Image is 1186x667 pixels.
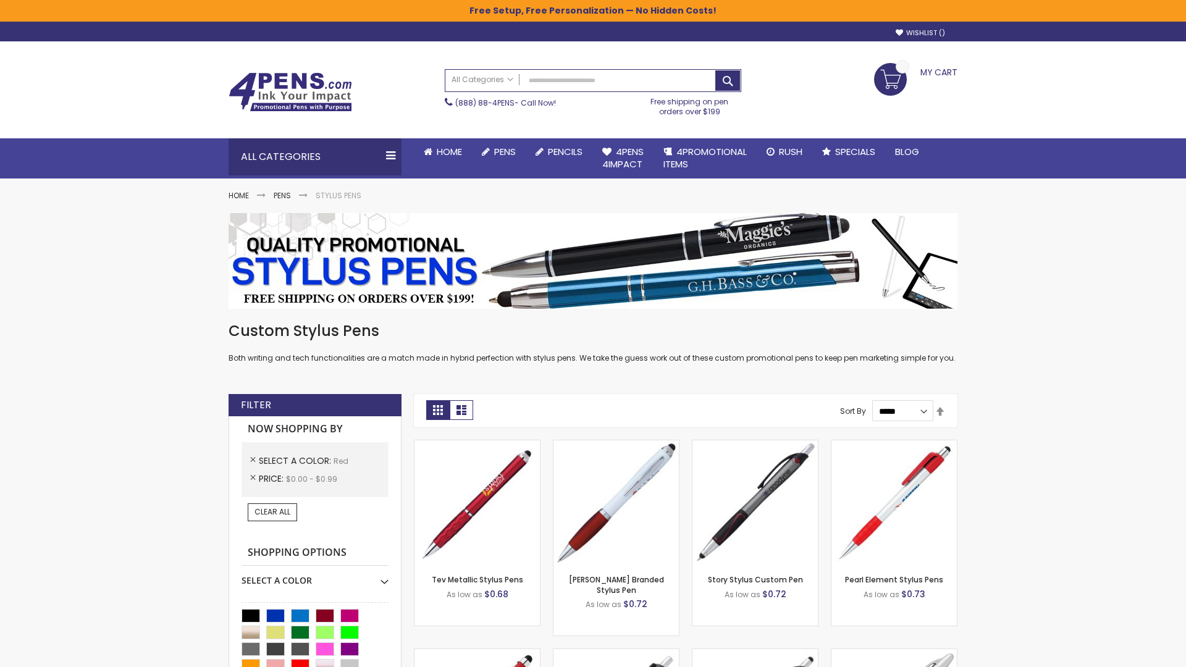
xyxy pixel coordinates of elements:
[426,400,450,420] strong: Grid
[259,455,334,467] span: Select A Color
[831,648,957,659] a: Twist Highlighter-Pen Stylus Combo-Red
[445,70,519,90] a: All Categories
[831,440,957,566] img: Pearl Element Stylus Pens-Red
[414,440,540,566] img: Tev Metallic Stylus Pens-Red
[885,138,929,166] a: Blog
[274,190,291,201] a: Pens
[472,138,526,166] a: Pens
[654,138,757,178] a: 4PROMOTIONALITEMS
[623,598,647,610] span: $0.72
[638,92,742,117] div: Free shipping on pen orders over $199
[455,98,515,108] a: (888) 88-4PENS
[692,440,818,566] img: Story Stylus Custom Pen-Red
[432,574,523,585] a: Tev Metallic Stylus Pens
[692,440,818,450] a: Story Stylus Custom Pen-Red
[334,456,348,466] span: Red
[548,145,582,158] span: Pencils
[248,503,297,521] a: Clear All
[229,72,352,112] img: 4Pens Custom Pens and Promotional Products
[414,648,540,659] a: Custom Stylus Grip Pens-Red
[414,138,472,166] a: Home
[229,213,957,309] img: Stylus Pens
[896,28,945,38] a: Wishlist
[242,416,389,442] strong: Now Shopping by
[757,138,812,166] a: Rush
[569,574,664,595] a: [PERSON_NAME] Branded Stylus Pen
[553,440,679,566] img: Ion White Branded Stylus Pen-Red
[242,566,389,587] div: Select A Color
[259,472,286,485] span: Price
[437,145,462,158] span: Home
[901,588,925,600] span: $0.73
[663,145,747,170] span: 4PROMOTIONAL ITEMS
[762,588,786,600] span: $0.72
[812,138,885,166] a: Specials
[692,648,818,659] a: Souvenir® Emblem Stylus Pen-Red
[229,321,957,364] div: Both writing and tech functionalities are a match made in hybrid perfection with stylus pens. We ...
[602,145,644,170] span: 4Pens 4impact
[484,588,508,600] span: $0.68
[229,190,249,201] a: Home
[586,599,621,610] span: As low as
[494,145,516,158] span: Pens
[725,589,760,600] span: As low as
[254,506,290,517] span: Clear All
[845,574,943,585] a: Pearl Element Stylus Pens
[708,574,803,585] a: Story Stylus Custom Pen
[455,98,556,108] span: - Call Now!
[241,398,271,412] strong: Filter
[553,648,679,659] a: Souvenir® Anthem Stylus Pen-Red
[229,138,402,175] div: All Categories
[229,321,957,341] h1: Custom Stylus Pens
[840,406,866,416] label: Sort By
[835,145,875,158] span: Specials
[592,138,654,178] a: 4Pens4impact
[452,75,513,85] span: All Categories
[414,440,540,450] a: Tev Metallic Stylus Pens-Red
[447,589,482,600] span: As low as
[779,145,802,158] span: Rush
[242,540,389,566] strong: Shopping Options
[316,190,361,201] strong: Stylus Pens
[831,440,957,450] a: Pearl Element Stylus Pens-Red
[895,145,919,158] span: Blog
[526,138,592,166] a: Pencils
[286,474,337,484] span: $0.00 - $0.99
[553,440,679,450] a: Ion White Branded Stylus Pen-Red
[864,589,899,600] span: As low as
